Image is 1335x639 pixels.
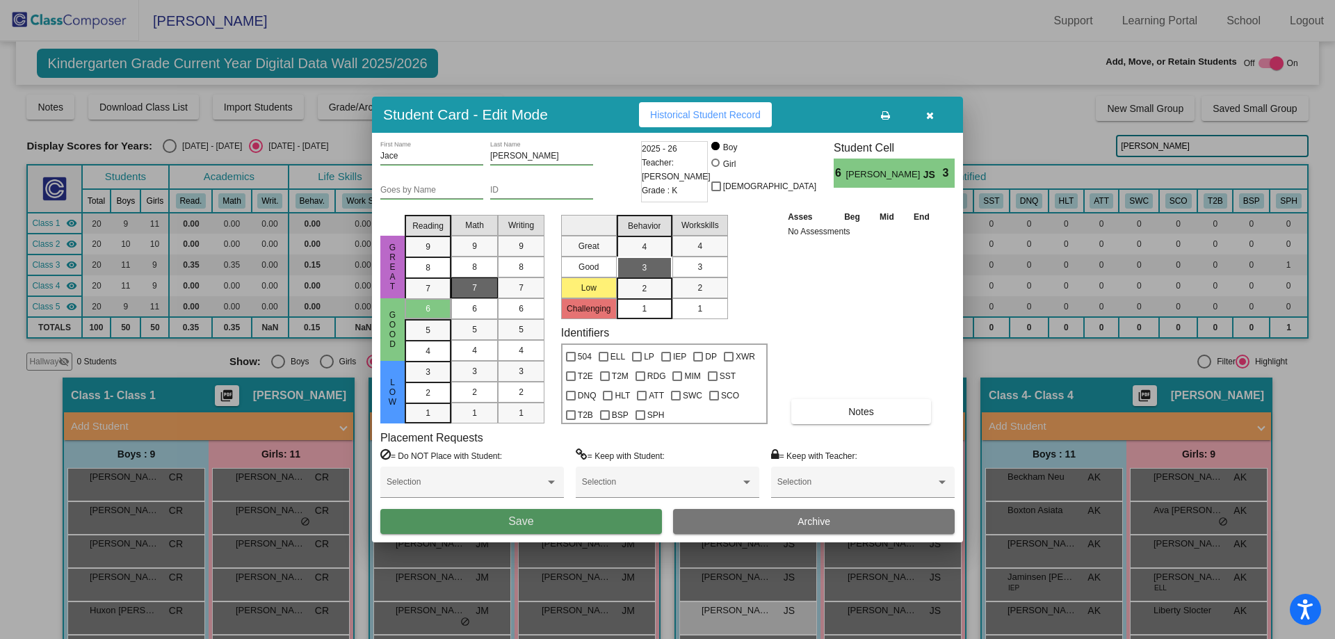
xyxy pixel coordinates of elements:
[723,178,816,195] span: [DEMOGRAPHIC_DATA]
[870,209,903,225] th: Mid
[642,156,711,184] span: Teacher: [PERSON_NAME]
[472,365,477,378] span: 3
[705,348,717,365] span: DP
[848,406,874,417] span: Notes
[426,345,430,357] span: 4
[508,515,533,527] span: Save
[519,323,524,336] span: 5
[472,386,477,398] span: 2
[697,302,702,315] span: 1
[791,399,931,424] button: Notes
[649,387,664,404] span: ATT
[722,158,736,170] div: Girl
[387,378,399,407] span: Low
[647,407,665,423] span: SPH
[673,348,686,365] span: IEP
[673,509,955,534] button: Archive
[904,209,940,225] th: End
[519,261,524,273] span: 8
[721,387,739,404] span: SCO
[519,282,524,294] span: 7
[519,407,524,419] span: 1
[642,142,677,156] span: 2025 - 26
[380,186,483,195] input: goes by name
[784,209,834,225] th: Asses
[644,348,654,365] span: LP
[519,240,524,252] span: 9
[576,448,665,462] label: = Keep with Student:
[834,141,955,154] h3: Student Cell
[426,387,430,399] span: 2
[684,368,700,385] span: MIM
[697,261,702,273] span: 3
[612,407,629,423] span: BSP
[610,348,625,365] span: ELL
[519,365,524,378] span: 3
[426,324,430,337] span: 5
[615,387,630,404] span: HLT
[383,106,548,123] h3: Student Card - Edit Mode
[472,282,477,294] span: 7
[472,323,477,336] span: 5
[578,348,592,365] span: 504
[845,168,923,182] span: [PERSON_NAME]
[683,387,702,404] span: SWC
[465,219,484,232] span: Math
[561,326,609,339] label: Identifiers
[923,168,943,182] span: JS
[519,302,524,315] span: 6
[834,209,871,225] th: Beg
[642,261,647,274] span: 3
[642,302,647,315] span: 1
[472,261,477,273] span: 8
[642,241,647,253] span: 4
[681,219,719,232] span: Workskills
[519,344,524,357] span: 4
[412,220,444,232] span: Reading
[472,344,477,357] span: 4
[697,282,702,294] span: 2
[472,407,477,419] span: 1
[472,240,477,252] span: 9
[642,184,677,197] span: Grade : K
[578,407,593,423] span: T2B
[426,282,430,295] span: 7
[697,240,702,252] span: 4
[426,261,430,274] span: 8
[736,348,755,365] span: XWR
[771,448,857,462] label: = Keep with Teacher:
[426,407,430,419] span: 1
[508,219,534,232] span: Writing
[426,241,430,253] span: 9
[426,302,430,315] span: 6
[380,431,483,444] label: Placement Requests
[628,220,661,232] span: Behavior
[639,102,772,127] button: Historical Student Record
[612,368,629,385] span: T2M
[834,165,845,181] span: 6
[387,243,399,291] span: Great
[380,509,662,534] button: Save
[784,225,939,238] td: No Assessments
[472,302,477,315] span: 6
[798,516,830,527] span: Archive
[647,368,666,385] span: RDG
[720,368,736,385] span: SST
[943,165,955,181] span: 3
[380,448,502,462] label: = Do NOT Place with Student:
[387,310,399,349] span: Good
[722,141,738,154] div: Boy
[578,368,593,385] span: T2E
[519,386,524,398] span: 2
[642,282,647,295] span: 2
[426,366,430,378] span: 3
[578,387,597,404] span: DNQ
[650,109,761,120] span: Historical Student Record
